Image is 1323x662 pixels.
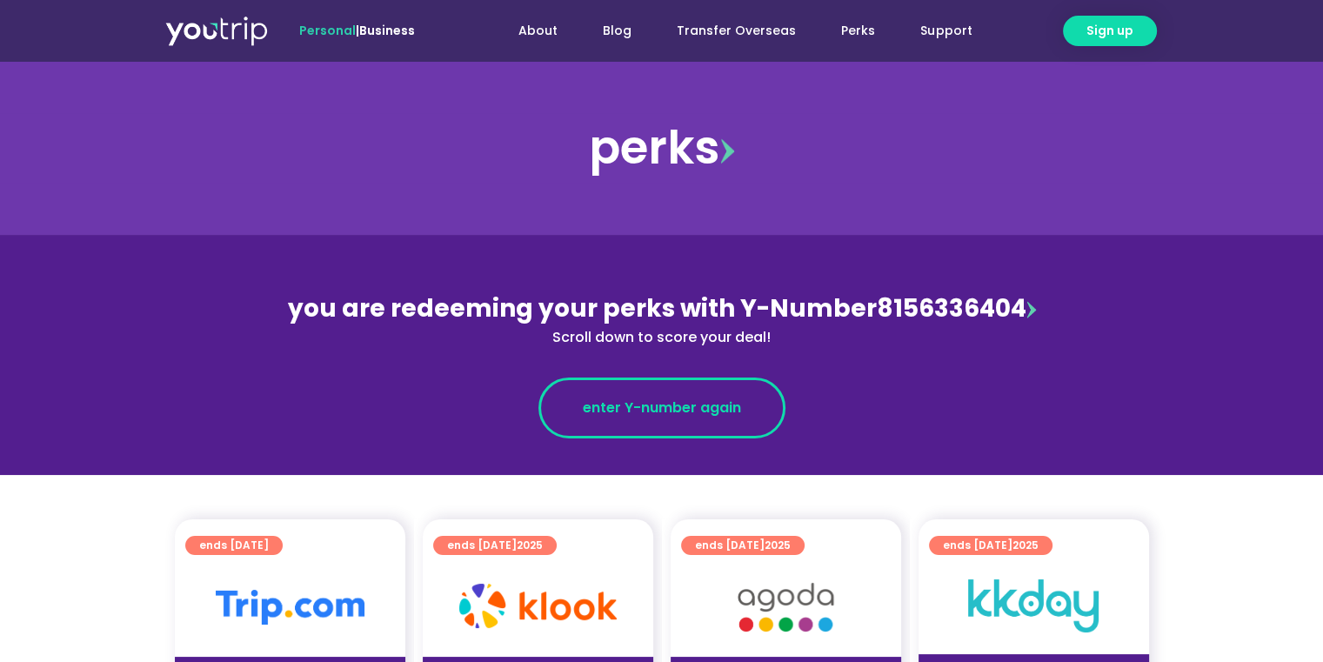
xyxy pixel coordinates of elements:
span: ends [DATE] [695,536,791,555]
div: 8156336404 [284,291,1039,348]
span: 2025 [517,538,543,552]
span: | [299,22,415,39]
span: 2025 [1012,538,1039,552]
a: Blog [580,15,654,47]
span: Personal [299,22,356,39]
div: Scroll down to score your deal! [284,327,1039,348]
a: Transfer Overseas [654,15,819,47]
span: ends [DATE] [199,536,269,555]
a: Business [359,22,415,39]
a: Sign up [1063,16,1157,46]
a: ends [DATE] [185,536,283,555]
a: ends [DATE]2025 [681,536,805,555]
span: ends [DATE] [447,536,543,555]
span: 2025 [765,538,791,552]
a: About [496,15,580,47]
span: ends [DATE] [943,536,1039,555]
nav: Menu [462,15,994,47]
a: ends [DATE]2025 [433,536,557,555]
a: Support [898,15,994,47]
span: Sign up [1086,22,1133,40]
a: Perks [819,15,898,47]
span: enter Y-number again [583,398,741,418]
a: enter Y-number again [538,378,785,438]
span: you are redeeming your perks with Y-Number [288,291,877,325]
a: ends [DATE]2025 [929,536,1052,555]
